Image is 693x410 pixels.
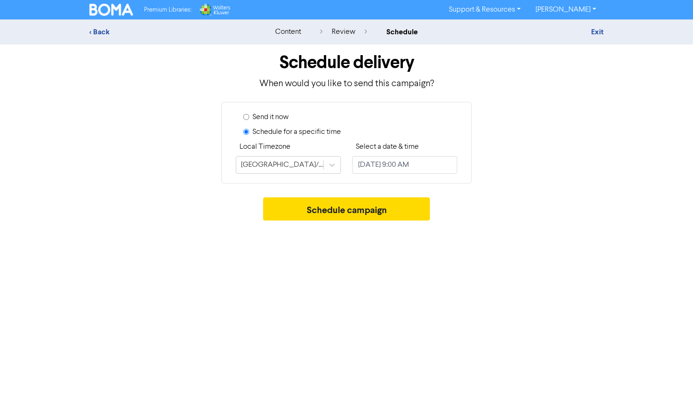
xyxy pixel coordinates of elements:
div: [GEOGRAPHIC_DATA]/[GEOGRAPHIC_DATA] [241,159,324,170]
p: When would you like to send this campaign? [89,77,604,91]
span: Premium Libraries: [144,7,191,13]
label: Schedule for a specific time [252,126,341,138]
label: Local Timezone [239,141,290,152]
div: schedule [386,26,418,38]
label: Send it now [252,112,289,123]
img: BOMA Logo [89,4,133,16]
div: < Back [89,26,252,38]
a: [PERSON_NAME] [528,2,604,17]
button: Schedule campaign [263,197,430,221]
div: content [275,26,301,38]
a: Support & Resources [441,2,528,17]
h1: Schedule delivery [89,52,604,73]
div: review [320,26,367,38]
label: Select a date & time [356,141,419,152]
a: Exit [591,27,604,37]
img: Wolters Kluwer [199,4,230,16]
iframe: Chat Widget [647,366,693,410]
input: Click to select a date [352,156,457,174]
